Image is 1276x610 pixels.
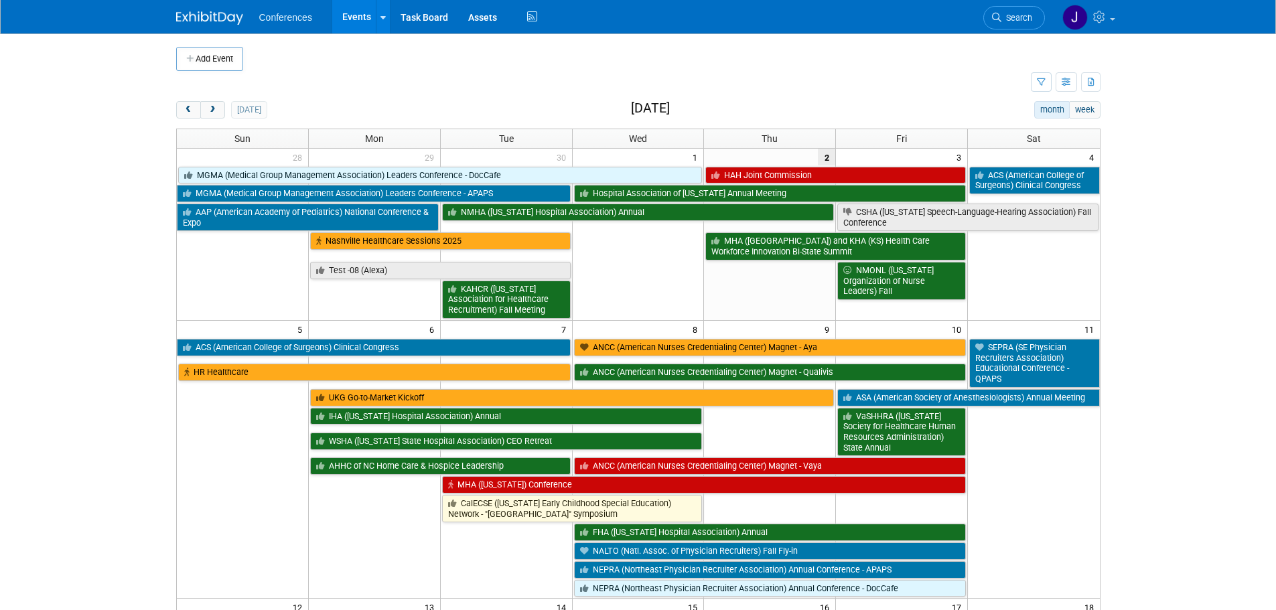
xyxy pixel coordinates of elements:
h2: [DATE] [631,101,670,116]
a: ACS (American College of Surgeons) Clinical Congress [969,167,1099,194]
span: 3 [955,149,967,165]
a: NMHA ([US_STATE] Hospital Association) Annual [442,204,835,221]
a: MHA ([GEOGRAPHIC_DATA]) and KHA (KS) Health Care Workforce Innovation Bi-State Summit [705,232,966,260]
a: AAP (American Academy of Pediatrics) National Conference & Expo [177,204,439,231]
a: UKG Go-to-Market Kickoff [310,389,834,406]
a: ACS (American College of Surgeons) Clinical Congress [177,339,571,356]
a: CalECSE ([US_STATE] Early Childhood Special Education) Network - "[GEOGRAPHIC_DATA]" Symposium [442,495,703,522]
span: 1 [691,149,703,165]
a: ASA (American Society of Anesthesiologists) Annual Meeting [837,389,1099,406]
button: next [200,101,225,119]
span: 29 [423,149,440,165]
a: MHA ([US_STATE]) Conference [442,476,966,493]
a: ANCC (American Nurses Credentialing Center) Magnet - Qualivis [574,364,967,381]
a: SEPRA (SE Physician Recruiters Association) Educational Conference - QPAPS [969,339,1099,388]
span: Search [1001,13,1032,23]
span: 4 [1088,149,1100,165]
a: IHA ([US_STATE] Hospital Association) Annual [310,408,703,425]
a: NEPRA (Northeast Physician Recruiter Association) Annual Conference - DocCafe [574,580,967,597]
span: Tue [499,133,514,144]
button: Add Event [176,47,243,71]
span: 28 [291,149,308,165]
span: Conferences [259,12,312,23]
a: CSHA ([US_STATE] Speech-Language-Hearing Association) Fall Conference [837,204,1098,231]
img: ExhibitDay [176,11,243,25]
a: KAHCR ([US_STATE] Association for Healthcare Recruitment) Fall Meeting [442,281,571,319]
a: WSHA ([US_STATE] State Hospital Association) CEO Retreat [310,433,703,450]
a: FHA ([US_STATE] Hospital Association) Annual [574,524,967,541]
a: AHHC of NC Home Care & Hospice Leadership [310,457,571,475]
span: Wed [629,133,647,144]
span: 9 [823,321,835,337]
a: HAH Joint Commission [705,167,966,184]
span: 8 [691,321,703,337]
a: Search [983,6,1045,29]
button: month [1034,101,1070,119]
span: 7 [560,321,572,337]
button: prev [176,101,201,119]
a: HR Healthcare [178,364,571,381]
span: 5 [296,321,308,337]
a: MGMA (Medical Group Management Association) Leaders Conference - APAPS [177,185,571,202]
span: Mon [365,133,384,144]
a: Nashville Healthcare Sessions 2025 [310,232,571,250]
span: Sat [1027,133,1041,144]
span: 30 [555,149,572,165]
span: Thu [762,133,778,144]
a: ANCC (American Nurses Credentialing Center) Magnet - Aya [574,339,967,356]
img: Jenny Clavero [1062,5,1088,30]
span: Fri [896,133,907,144]
a: Hospital Association of [US_STATE] Annual Meeting [574,185,967,202]
button: [DATE] [231,101,267,119]
a: NALTO (Natl. Assoc. of Physician Recruiters) Fall Fly-in [574,542,967,560]
a: VaSHHRA ([US_STATE] Society for Healthcare Human Resources Administration) State Annual [837,408,966,457]
span: 10 [950,321,967,337]
a: Test -08 (Alexa) [310,262,571,279]
span: Sun [234,133,251,144]
span: 6 [428,321,440,337]
span: 11 [1083,321,1100,337]
button: week [1069,101,1100,119]
a: MGMA (Medical Group Management Association) Leaders Conference - DocCafe [178,167,703,184]
span: 2 [818,149,835,165]
a: NEPRA (Northeast Physician Recruiter Association) Annual Conference - APAPS [574,561,967,579]
a: ANCC (American Nurses Credentialing Center) Magnet - Vaya [574,457,967,475]
a: NMONL ([US_STATE] Organization of Nurse Leaders) Fall [837,262,966,300]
